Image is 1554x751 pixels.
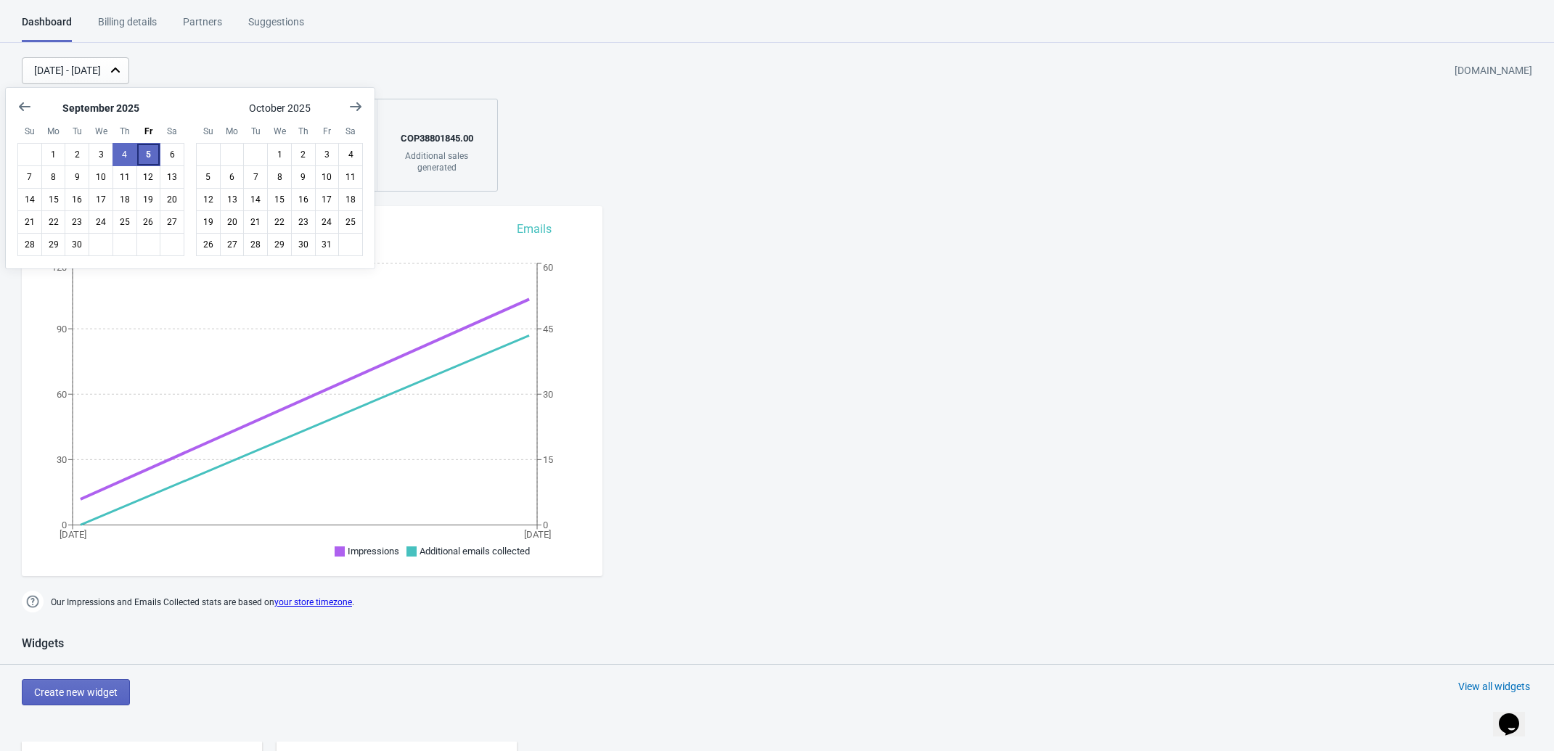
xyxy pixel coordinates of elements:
button: October 31 2025 [315,233,340,256]
a: your store timezone [274,597,352,607]
button: September 2 2025 [65,143,89,166]
button: Create new widget [22,679,130,705]
div: Additional sales generated [392,150,481,173]
span: Additional emails collected [420,546,530,557]
button: October 2 2025 [291,143,316,166]
div: Monday [220,119,245,144]
span: Create new widget [34,686,118,698]
div: Thursday [291,119,316,144]
button: September 1 2025 [41,143,66,166]
button: September 7 2025 [17,165,42,189]
button: September 19 2025 [136,188,161,211]
button: October 17 2025 [315,188,340,211]
button: October 14 2025 [243,188,268,211]
tspan: 60 [543,262,553,273]
span: Impressions [348,546,399,557]
button: October 12 2025 [196,188,221,211]
button: October 24 2025 [315,210,340,234]
div: Dashboard [22,15,72,42]
button: September 22 2025 [41,210,66,234]
button: October 15 2025 [267,188,292,211]
button: October 16 2025 [291,188,316,211]
button: September 23 2025 [65,210,89,234]
tspan: 30 [543,389,553,400]
tspan: 15 [543,454,553,465]
button: October 21 2025 [243,210,268,234]
div: Friday [315,119,340,144]
button: September 27 2025 [160,210,184,234]
button: October 28 2025 [243,233,268,256]
tspan: 0 [62,520,67,530]
button: October 5 2025 [196,165,221,189]
button: September 16 2025 [65,188,89,211]
button: September 14 2025 [17,188,42,211]
button: September 21 2025 [17,210,42,234]
button: September 28 2025 [17,233,42,256]
button: October 20 2025 [220,210,245,234]
button: October 30 2025 [291,233,316,256]
div: Suggestions [248,15,304,40]
tspan: [DATE] [60,529,86,540]
span: Our Impressions and Emails Collected stats are based on . [51,591,354,615]
button: September 18 2025 [113,188,137,211]
tspan: 45 [543,324,553,335]
button: September 20 2025 [160,188,184,211]
button: Show next month, November 2025 [343,94,369,120]
button: October 25 2025 [338,210,363,234]
div: [DOMAIN_NAME] [1455,58,1532,84]
div: Friday [136,119,161,144]
button: October 4 2025 [338,143,363,166]
div: Partners [183,15,222,40]
button: October 7 2025 [243,165,268,189]
button: September 10 2025 [89,165,113,189]
button: Today September 5 2025 [136,143,161,166]
div: Sunday [17,119,42,144]
button: October 9 2025 [291,165,316,189]
button: October 19 2025 [196,210,221,234]
button: September 24 2025 [89,210,113,234]
button: September 4 2025 [113,143,137,166]
div: Wednesday [89,119,113,144]
button: September 12 2025 [136,165,161,189]
button: October 23 2025 [291,210,316,234]
div: Tuesday [243,119,268,144]
tspan: 0 [543,520,548,530]
button: September 25 2025 [113,210,137,234]
button: October 1 2025 [267,143,292,166]
button: September 26 2025 [136,210,161,234]
button: September 3 2025 [89,143,113,166]
button: October 18 2025 [338,188,363,211]
div: [DATE] - [DATE] [34,63,101,78]
tspan: [DATE] [524,529,551,540]
button: October 8 2025 [267,165,292,189]
div: COP 38801845.00 [392,127,481,150]
div: Wednesday [267,119,292,144]
div: Saturday [160,119,184,144]
div: Billing details [98,15,157,40]
button: September 11 2025 [113,165,137,189]
button: October 11 2025 [338,165,363,189]
button: October 6 2025 [220,165,245,189]
button: September 17 2025 [89,188,113,211]
button: October 10 2025 [315,165,340,189]
div: Sunday [196,119,221,144]
button: September 6 2025 [160,143,184,166]
div: Monday [41,119,66,144]
button: September 8 2025 [41,165,66,189]
button: Show previous month, August 2025 [12,94,38,120]
div: Saturday [338,119,363,144]
button: September 30 2025 [65,233,89,256]
button: October 27 2025 [220,233,245,256]
button: October 13 2025 [220,188,245,211]
button: September 9 2025 [65,165,89,189]
button: September 29 2025 [41,233,66,256]
tspan: 30 [57,454,67,465]
button: September 13 2025 [160,165,184,189]
div: Thursday [113,119,137,144]
tspan: 90 [57,324,67,335]
div: View all widgets [1458,679,1530,694]
iframe: chat widget [1493,693,1539,736]
button: October 26 2025 [196,233,221,256]
tspan: 60 [57,389,67,400]
button: September 15 2025 [41,188,66,211]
